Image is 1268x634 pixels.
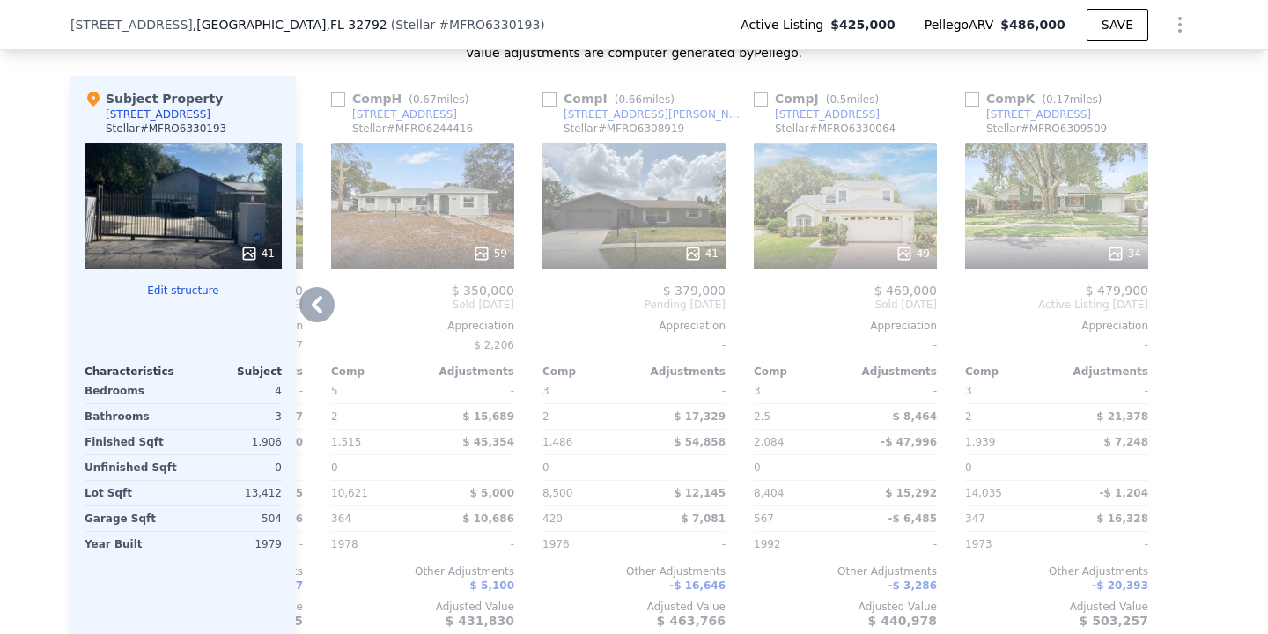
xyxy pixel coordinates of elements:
[402,93,475,106] span: ( miles)
[888,579,937,592] span: -$ 3,286
[965,107,1091,122] a: [STREET_ADDRESS]
[473,245,507,262] div: 59
[413,93,437,106] span: 0.67
[542,461,549,474] span: 0
[775,107,880,122] div: [STREET_ADDRESS]
[925,16,1001,33] span: Pellego ARV
[85,532,180,557] div: Year Built
[1162,7,1198,42] button: Show Options
[470,487,514,499] span: $ 5,000
[1104,436,1148,448] span: $ 7,248
[426,455,514,480] div: -
[331,319,514,333] div: Appreciation
[452,284,514,298] span: $ 350,000
[657,614,726,628] span: $ 463,766
[462,512,514,525] span: $ 10,686
[754,107,880,122] a: [STREET_ADDRESS]
[674,487,726,499] span: $ 12,145
[754,404,842,429] div: 2.5
[470,579,514,592] span: $ 5,100
[326,18,387,32] span: , FL 32792
[85,379,180,403] div: Bedrooms
[754,333,937,358] div: -
[965,532,1053,557] div: 1973
[1060,532,1148,557] div: -
[187,506,282,531] div: 504
[754,319,937,333] div: Appreciation
[754,90,886,107] div: Comp J
[965,365,1057,379] div: Comp
[474,339,514,351] span: $ 2,206
[674,410,726,423] span: $ 17,329
[754,600,937,614] div: Adjusted Value
[830,16,896,33] span: $425,000
[542,600,726,614] div: Adjusted Value
[1000,18,1065,32] span: $486,000
[70,16,193,33] span: [STREET_ADDRESS]
[1107,245,1141,262] div: 34
[634,365,726,379] div: Adjustments
[874,284,937,298] span: $ 469,000
[85,506,180,531] div: Garage Sqft
[564,122,684,136] div: Stellar # MFRO6308919
[849,455,937,480] div: -
[965,512,985,525] span: 347
[754,532,842,557] div: 1992
[868,614,937,628] span: $ 440,978
[331,532,419,557] div: 1978
[965,461,972,474] span: 0
[754,365,845,379] div: Comp
[564,107,747,122] div: [STREET_ADDRESS][PERSON_NAME]
[965,385,972,397] span: 3
[426,532,514,557] div: -
[608,93,682,106] span: ( miles)
[1057,365,1148,379] div: Adjustments
[106,107,210,122] div: [STREET_ADDRESS]
[1096,512,1148,525] span: $ 16,328
[965,298,1148,312] span: Active Listing [DATE]
[426,379,514,403] div: -
[85,455,180,480] div: Unfinished Sqft
[462,436,514,448] span: $ 45,354
[446,614,514,628] span: $ 431,830
[965,564,1148,579] div: Other Adjustments
[352,107,457,122] div: [STREET_ADDRESS]
[85,365,183,379] div: Characteristics
[849,379,937,403] div: -
[986,107,1091,122] div: [STREET_ADDRESS]
[754,461,761,474] span: 0
[741,16,830,33] span: Active Listing
[829,93,846,106] span: 0.5
[193,16,387,33] span: , [GEOGRAPHIC_DATA]
[845,365,937,379] div: Adjustments
[819,93,886,106] span: ( miles)
[1100,487,1148,499] span: -$ 1,204
[187,404,282,429] div: 3
[85,430,180,454] div: Finished Sqft
[965,404,1053,429] div: 2
[965,319,1148,333] div: Appreciation
[423,365,514,379] div: Adjustments
[542,564,726,579] div: Other Adjustments
[542,333,726,358] div: -
[70,44,1198,62] div: Value adjustments are computer generated by Pellego .
[183,365,282,379] div: Subject
[754,564,937,579] div: Other Adjustments
[331,107,457,122] a: [STREET_ADDRESS]
[240,245,275,262] div: 41
[542,90,682,107] div: Comp I
[187,481,282,505] div: 13,412
[1080,614,1148,628] span: $ 503,257
[674,436,726,448] span: $ 54,858
[1046,93,1070,106] span: 0.17
[638,532,726,557] div: -
[331,385,338,397] span: 5
[439,18,540,32] span: # MFRO6330193
[331,365,423,379] div: Comp
[331,461,338,474] span: 0
[352,122,473,136] div: Stellar # MFRO6244416
[754,512,774,525] span: 567
[331,512,351,525] span: 364
[542,298,726,312] span: Pending [DATE]
[331,487,368,499] span: 10,621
